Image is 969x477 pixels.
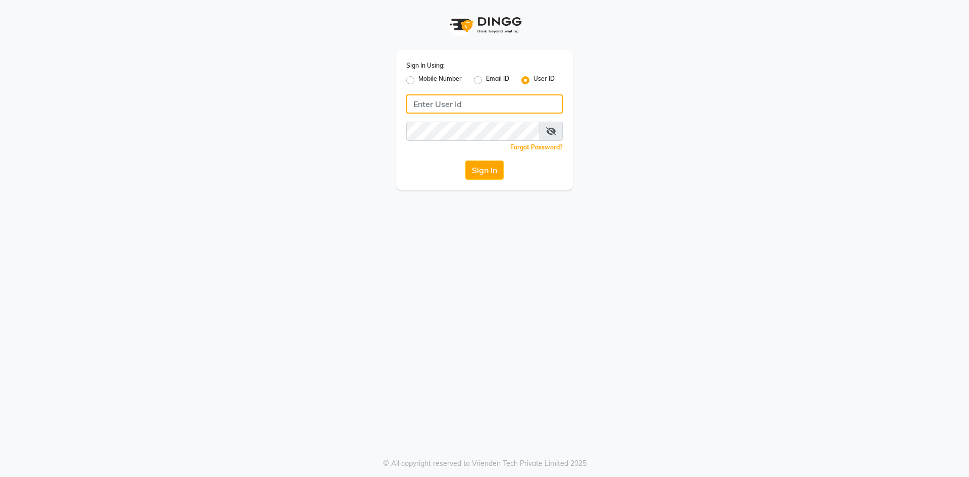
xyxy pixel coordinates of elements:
label: User ID [533,74,555,86]
input: Username [406,94,563,114]
img: logo1.svg [444,10,525,40]
label: Email ID [486,74,509,86]
label: Sign In Using: [406,61,445,70]
button: Sign In [465,161,504,180]
input: Username [406,122,540,141]
a: Forgot Password? [510,143,563,151]
label: Mobile Number [418,74,462,86]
